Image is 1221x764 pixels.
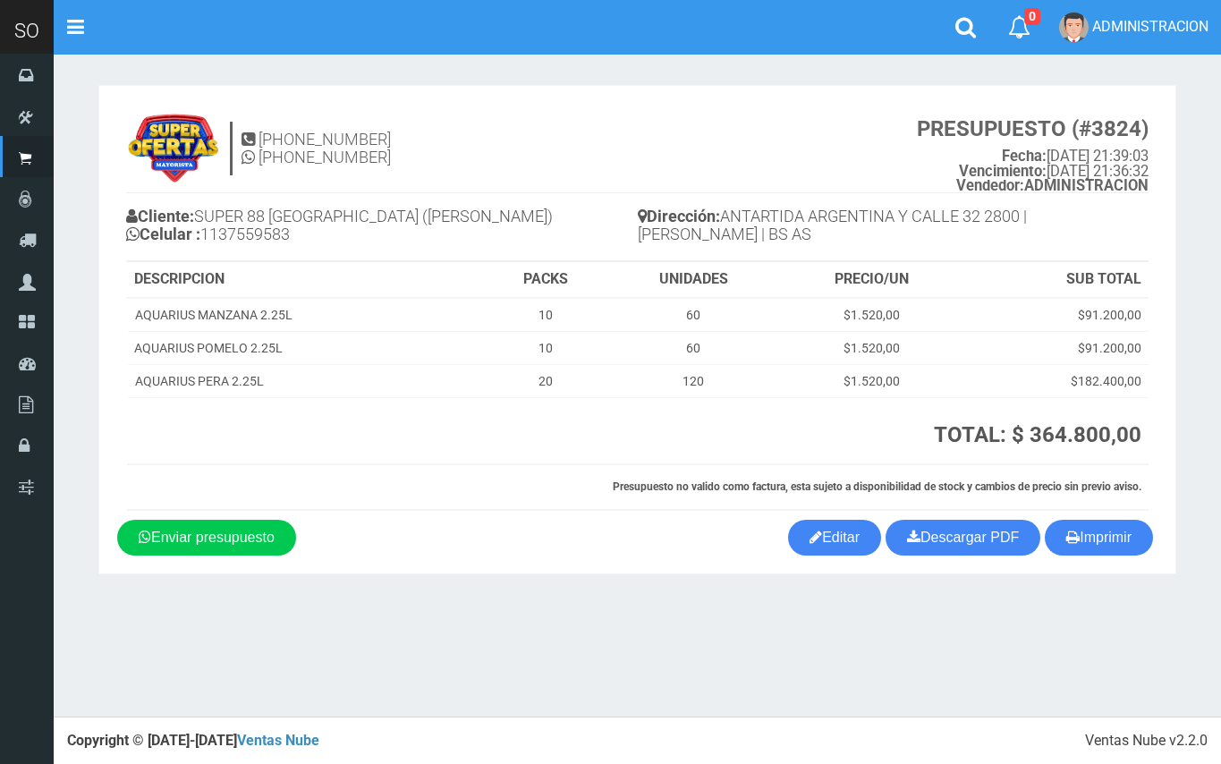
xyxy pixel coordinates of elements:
[1059,13,1089,42] img: User Image
[1045,520,1153,556] button: Imprimir
[963,332,1149,365] td: $91.200,00
[779,332,962,365] td: $1.520,00
[963,365,1149,398] td: $182.400,00
[956,177,1149,194] b: ADMINISTRACION
[127,262,485,298] th: DESCRIPCION
[607,262,780,298] th: UNIDADES
[485,262,607,298] th: PACKS
[934,422,1141,447] strong: TOTAL: $ 364.800,00
[485,298,607,332] td: 10
[779,262,962,298] th: PRECIO/UN
[638,203,1149,252] h4: ANTARTIDA ARGENTINA Y CALLE 32 2800 | [PERSON_NAME] | BS AS
[67,732,319,749] strong: Copyright © [DATE]-[DATE]
[788,520,881,556] a: Editar
[242,131,391,166] h4: [PHONE_NUMBER] [PHONE_NUMBER]
[1092,18,1208,35] span: ADMINISTRACION
[1024,8,1040,25] span: 0
[126,203,638,252] h4: SUPER 88 [GEOGRAPHIC_DATA] ([PERSON_NAME]) 1137559583
[485,365,607,398] td: 20
[963,298,1149,332] td: $91.200,00
[607,332,780,365] td: 60
[917,116,1149,141] strong: PRESUPUESTO (#3824)
[126,207,194,225] b: Cliente:
[886,520,1040,556] a: Descargar PDF
[127,365,485,398] td: AQUARIUS PERA 2.25L
[1085,731,1208,751] div: Ventas Nube v2.2.0
[779,365,962,398] td: $1.520,00
[963,262,1149,298] th: SUB TOTAL
[779,298,962,332] td: $1.520,00
[485,332,607,365] td: 10
[638,207,720,225] b: Dirección:
[127,298,485,332] td: AQUARIUS MANZANA 2.25L
[613,480,1141,493] strong: Presupuesto no valido como factura, esta sujeto a disponibilidad de stock y cambios de precio sin...
[237,732,319,749] a: Ventas Nube
[959,163,1047,180] strong: Vencimiento:
[1002,148,1047,165] strong: Fecha:
[607,365,780,398] td: 120
[151,530,275,545] span: Enviar presupuesto
[126,113,221,184] img: 9k=
[917,117,1149,194] small: [DATE] 21:39:03 [DATE] 21:36:32
[607,298,780,332] td: 60
[126,225,200,243] b: Celular :
[127,332,485,365] td: AQUARIUS POMELO 2.25L
[117,520,296,556] a: Enviar presupuesto
[956,177,1024,194] strong: Vendedor:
